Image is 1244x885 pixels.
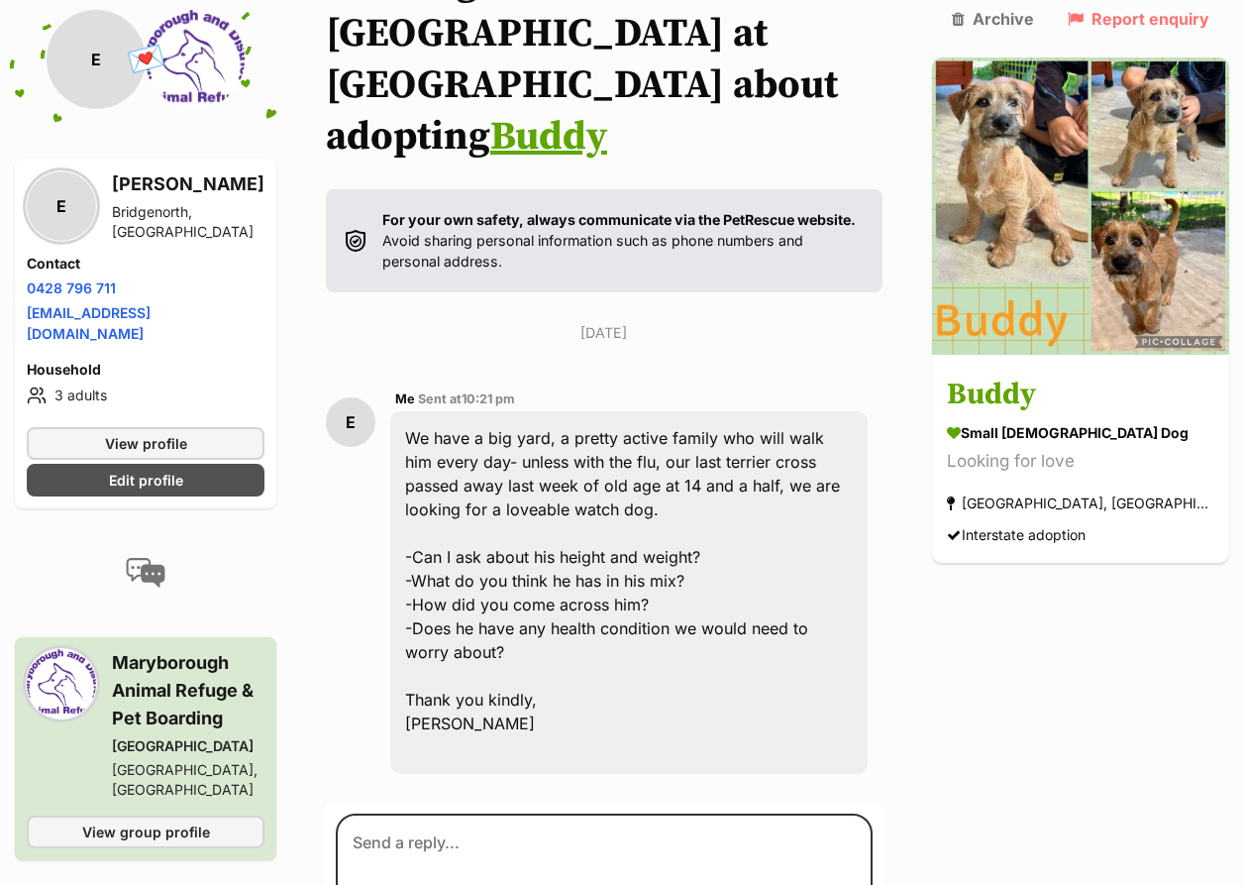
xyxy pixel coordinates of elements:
span: View group profile [82,822,210,842]
div: [GEOGRAPHIC_DATA], [GEOGRAPHIC_DATA] [112,760,264,800]
a: View profile [27,427,264,460]
div: E [47,10,146,109]
div: Interstate adoption [947,522,1086,549]
h4: Household [27,360,264,380]
h4: Contact [27,254,264,274]
a: Buddy small [DEMOGRAPHIC_DATA] Dog Looking for love [GEOGRAPHIC_DATA], [GEOGRAPHIC_DATA] Intersta... [932,359,1229,564]
a: Archive [952,10,1034,28]
a: 0428 796 711 [27,279,116,296]
div: [GEOGRAPHIC_DATA] [112,736,264,756]
span: 10:21 pm [462,391,515,406]
img: Maryborough Animal Refuge profile pic [146,10,245,109]
span: 💌 [124,39,168,81]
h3: Maryborough Animal Refuge & Pet Boarding [112,649,264,732]
span: View profile [105,433,187,454]
div: [GEOGRAPHIC_DATA], [GEOGRAPHIC_DATA] [947,491,1214,517]
a: Edit profile [27,464,264,497]
span: Sent at [418,391,515,406]
strong: For your own safety, always communicate via the PetRescue website. [382,211,856,228]
div: E [326,397,375,447]
img: Maryborough Animal Refuge profile pic [27,649,96,719]
span: Me [395,391,415,406]
p: Avoid sharing personal information such as phone numbers and personal address. [382,209,863,273]
a: Buddy [490,112,607,162]
img: Buddy [932,57,1229,355]
h3: [PERSON_NAME] [112,170,264,198]
div: small [DEMOGRAPHIC_DATA] Dog [947,423,1214,444]
a: View group profile [27,816,264,848]
span: Edit profile [109,470,183,491]
li: 3 adults [27,384,264,407]
div: Looking for love [947,449,1214,476]
h3: Buddy [947,374,1214,418]
a: [EMAIL_ADDRESS][DOMAIN_NAME] [27,304,151,342]
a: Report enquiry [1068,10,1209,28]
div: Bridgenorth, [GEOGRAPHIC_DATA] [112,202,264,242]
p: [DATE] [326,322,882,343]
img: conversation-icon-4a6f8262b818ee0b60e3300018af0b2d0b884aa5de6e9bcb8d3d4eeb1a70a7c4.svg [126,558,165,588]
div: We have a big yard, a pretty active family who will walk him every day- unless with the flu, our ... [390,411,868,774]
div: E [27,171,96,241]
